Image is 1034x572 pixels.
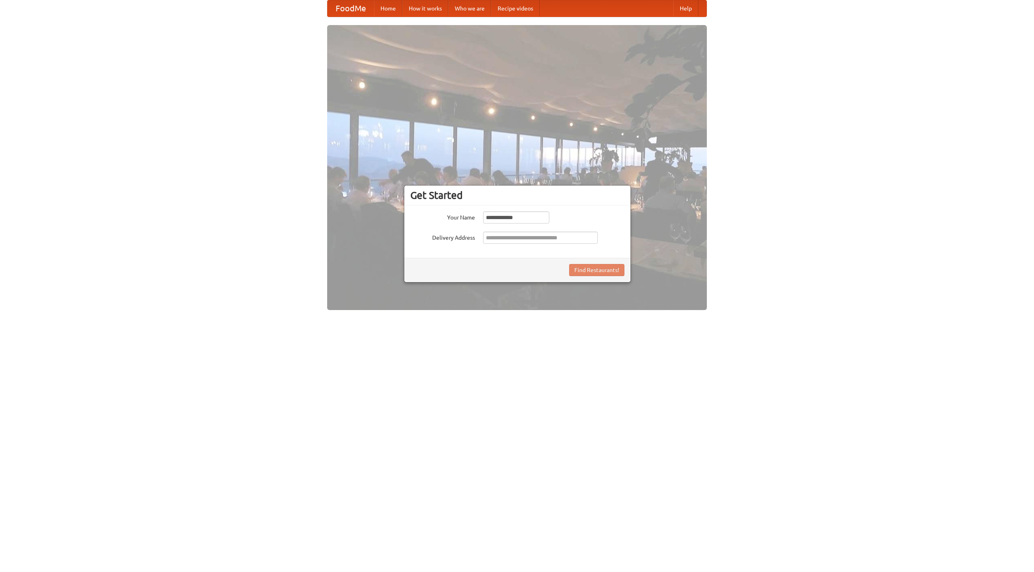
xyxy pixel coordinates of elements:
a: Help [673,0,698,17]
a: FoodMe [328,0,374,17]
a: Home [374,0,402,17]
a: How it works [402,0,448,17]
a: Recipe videos [491,0,540,17]
label: Your Name [410,211,475,222]
a: Who we are [448,0,491,17]
button: Find Restaurants! [569,264,624,276]
label: Delivery Address [410,232,475,242]
h3: Get Started [410,189,624,201]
